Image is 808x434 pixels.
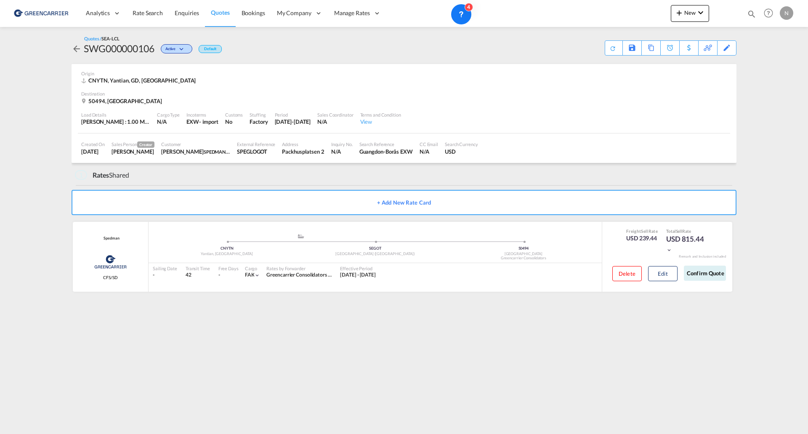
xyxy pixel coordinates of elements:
[154,42,194,55] div: Change Status Here
[153,272,177,279] div: -
[626,234,658,242] div: USD 239.44
[72,190,736,215] button: + Add New Rate Card
[133,9,163,16] span: Rate Search
[199,45,222,53] div: Default
[301,251,449,257] div: [GEOGRAPHIC_DATA] ([GEOGRAPHIC_DATA])
[225,118,243,125] div: No
[186,265,210,272] div: Transit Time
[674,8,684,18] md-icon: icon-plus 400-fg
[277,9,311,17] span: My Company
[331,141,353,147] div: Inquiry No.
[296,234,306,238] md-icon: assets/icons/custom/ship-fill.svg
[420,148,438,155] div: N/A
[75,170,87,180] span: 1
[178,47,188,52] md-icon: icon-chevron-down
[81,148,105,155] div: 15 Aug 2025
[672,254,732,259] div: Remark and Inclusion included
[237,141,275,147] div: External Reference
[161,148,230,155] div: Carolina Sjöberg
[101,236,119,241] div: Contract / Rate Agreement / Tariff / Spot Pricing Reference Number: Spedman
[186,118,199,125] div: EXW
[282,141,324,147] div: Address
[161,141,230,147] div: Customer
[666,228,708,234] div: Total Rate
[518,246,529,250] span: 50494
[237,148,275,155] div: SPEGLOGOT
[84,35,120,42] div: Quotes /SEA-LCL
[360,118,401,125] div: View
[676,229,683,234] span: Sell
[81,97,164,105] div: 50494, Sweden
[81,112,150,118] div: Load Details
[165,46,178,54] span: Active
[254,272,260,278] md-icon: icon-chevron-down
[331,148,353,155] div: N/A
[153,251,301,257] div: Yantian, [GEOGRAPHIC_DATA]
[359,148,413,155] div: Guangdon-Borås EXW
[648,266,678,281] button: Edit
[301,246,449,251] div: SEGOT
[204,148,275,155] span: SPEDMAN GLOBAL LOGISTICS AB
[266,265,332,272] div: Rates by Forwarder
[72,44,82,54] md-icon: icon-arrow-left
[609,41,618,52] div: Quote PDF is not available at this time
[250,118,268,125] div: Factory Stuffing
[225,112,243,118] div: Customs
[623,41,641,55] div: Save As Template
[266,272,383,278] span: Greencarrier Consolidators ([GEOGRAPHIC_DATA])
[112,141,154,148] div: Sales Person
[245,265,260,272] div: Cargo
[157,118,180,125] div: N/A
[420,141,438,147] div: CC Email
[153,265,177,272] div: Sailing Date
[137,141,154,148] span: Creator
[275,112,311,118] div: Period
[153,246,301,251] div: CNYTN
[81,91,727,97] div: Destination
[186,272,210,279] div: 42
[449,251,598,257] div: [GEOGRAPHIC_DATA]
[81,70,727,77] div: Origin
[684,266,726,281] button: Confirm Quote
[449,256,598,261] div: Greencarrier Consolidators
[334,9,370,17] span: Manage Rates
[175,9,199,16] span: Enquiries
[275,118,311,125] div: 31 Aug 2025
[103,274,117,280] span: CFS/SD
[666,247,672,253] md-icon: icon-chevron-down
[612,266,642,281] button: Delete
[211,9,229,16] span: Quotes
[93,171,109,179] span: Rates
[186,112,218,118] div: Incoterms
[81,77,198,84] div: CNYTN, Yantian, GD, Asia Pacific
[671,5,709,22] button: icon-plus 400-fgNewicon-chevron-down
[86,9,110,17] span: Analytics
[282,148,324,155] div: Packhusplatsen 2
[199,118,218,125] div: - import
[218,272,220,279] div: -
[84,42,154,55] div: SWG000000106
[245,272,255,278] span: FAK
[13,4,69,23] img: 609dfd708afe11efa14177256b0082fb.png
[161,44,192,53] div: Change Status Here
[72,42,84,55] div: icon-arrow-left
[101,36,119,41] span: SEA-LCL
[609,45,617,52] md-icon: icon-refresh
[340,265,376,272] div: Effective Period
[266,272,332,279] div: Greencarrier Consolidators (Sweden)
[81,141,105,147] div: Created On
[626,228,658,234] div: Freight Rate
[317,118,353,125] div: N/A
[250,112,268,118] div: Stuffing
[666,234,708,254] div: USD 815.44
[242,9,265,16] span: Bookings
[81,118,150,125] div: [PERSON_NAME] : 1.00 MT | Volumetric Wt : 4.20 CBM | Chargeable Wt : 4.20 W/M
[218,265,239,272] div: Free Days
[157,112,180,118] div: Cargo Type
[112,148,154,155] div: Nicolas Myrén
[445,148,478,155] div: USD
[340,272,376,278] span: [DATE] - [DATE]
[92,251,129,272] img: Greencarrier Consolidators
[360,112,401,118] div: Terms and Condition
[75,170,129,180] div: Shared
